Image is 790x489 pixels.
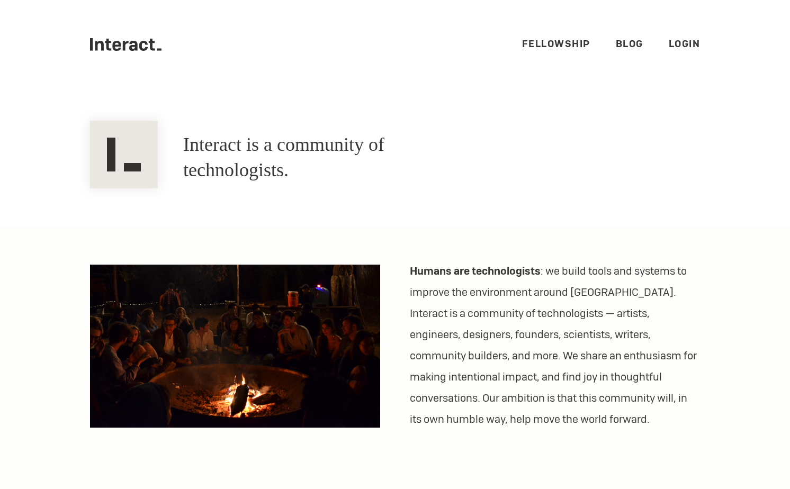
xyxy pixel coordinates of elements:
img: Interact Logo [90,121,158,188]
img: A fireplace discussion at an Interact Retreat [90,265,380,428]
h1: Interact is a community of technologists. [183,132,469,183]
p: : we build tools and systems to improve the environment around [GEOGRAPHIC_DATA]. Interact is a c... [410,260,700,430]
a: Fellowship [522,38,590,50]
a: Login [669,38,701,50]
a: Blog [616,38,643,50]
strong: Humans are technologists [410,264,541,278]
